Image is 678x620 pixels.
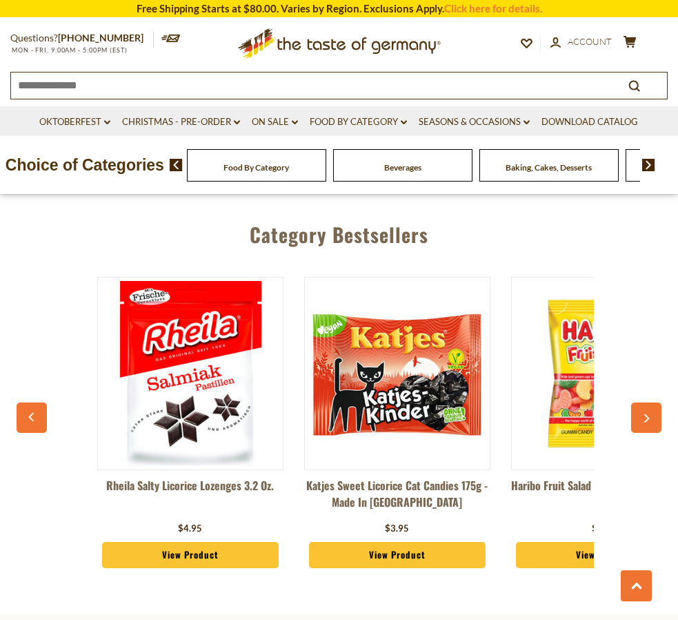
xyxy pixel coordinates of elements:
span: Account [568,36,612,47]
a: Account [550,35,612,50]
img: Katjes Sweet Licorice Cat Candies 175g - Made in Germany [305,281,490,466]
a: Katjes Sweet Licorice Cat Candies 175g - Made in [GEOGRAPHIC_DATA] [304,477,490,519]
a: Food By Category [223,162,289,173]
div: $4.95 [178,522,202,536]
a: Oktoberfest [39,115,110,130]
a: Beverages [384,162,421,173]
img: Rheila Salty Licorice Lozenges 3.2 oz. [98,281,283,466]
a: View Product [309,542,486,568]
a: Baking, Cakes, Desserts [506,162,592,173]
a: [PHONE_NUMBER] [58,32,143,43]
a: Seasons & Occasions [419,115,530,130]
a: Download Catalog [541,115,638,130]
a: Rheila Salty Licorice Lozenges 3.2 oz. [97,477,283,519]
span: MON - FRI, 9:00AM - 5:00PM (EST) [10,46,128,54]
p: Questions? [10,30,154,47]
a: View Product [102,542,279,568]
img: next arrow [642,159,655,171]
img: previous arrow [170,159,183,171]
a: Christmas - PRE-ORDER [122,115,240,130]
div: $3.95 [385,522,409,536]
div: Category Bestsellers [20,203,657,260]
a: Food By Category [310,115,407,130]
div: $2.95 [592,522,616,536]
a: Click here for details. [444,2,542,14]
a: On Sale [252,115,298,130]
